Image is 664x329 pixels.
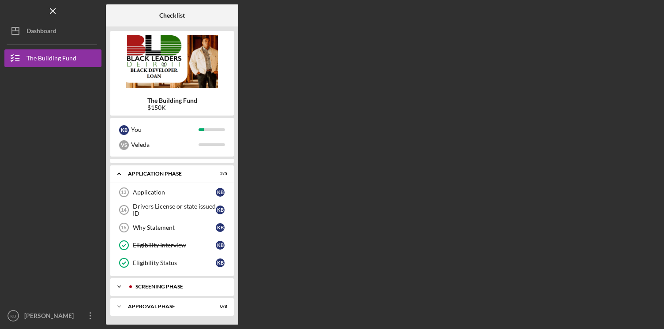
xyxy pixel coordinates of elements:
div: $150K [147,104,197,111]
button: The Building Fund [4,49,101,67]
a: 13ApplicationKB [115,183,229,201]
b: The Building Fund [147,97,197,104]
div: Eligibility Interview [133,242,216,249]
a: Eligibility StatusKB [115,254,229,272]
div: Why Statement [133,224,216,231]
div: K B [119,125,129,135]
text: KB [11,314,16,318]
div: K B [216,223,225,232]
button: KB[PERSON_NAME] [4,307,101,325]
a: 15Why StatementKB [115,219,229,236]
a: Loan Program Details and ExpectationsKB [115,141,229,159]
tspan: 14 [121,207,127,213]
div: Eligibility Status [133,259,216,266]
div: Drivers License or state issued ID [133,203,216,217]
div: 0 / 8 [211,304,227,309]
div: K B [216,188,225,197]
div: Dashboard [26,22,56,42]
button: Dashboard [4,22,101,40]
div: Approval Phase [128,304,205,309]
div: K B [216,241,225,250]
div: V S [119,140,129,150]
div: Screening Phase [135,284,223,289]
div: Application [133,189,216,196]
div: Application Phase [128,171,205,176]
tspan: 13 [121,190,126,195]
img: Product logo [110,35,234,88]
tspan: 15 [121,225,126,230]
div: K B [216,258,225,267]
div: K B [216,206,225,214]
div: 2 / 5 [211,171,227,176]
div: Veleda [131,137,199,152]
a: 14Drivers License or state issued IDKB [115,201,229,219]
div: The Building Fund [26,49,76,69]
div: [PERSON_NAME] [22,307,79,327]
b: Checklist [159,12,185,19]
a: Eligibility InterviewKB [115,236,229,254]
div: You [131,122,199,137]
